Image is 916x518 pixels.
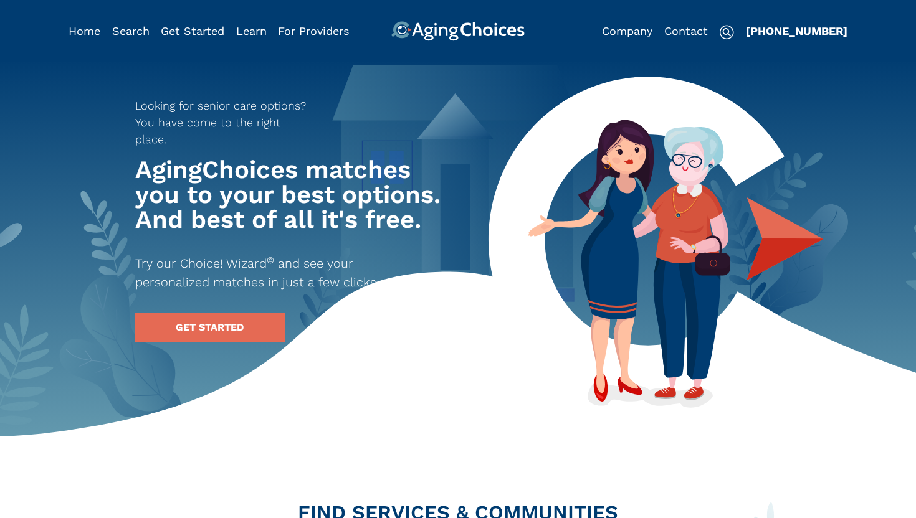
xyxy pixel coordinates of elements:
img: AgingChoices [391,21,525,41]
a: Learn [236,24,267,37]
p: Looking for senior care options? You have come to the right place. [135,97,315,148]
a: Company [602,24,652,37]
p: Try our Choice! Wizard and see your personalized matches in just a few clicks. [135,254,424,291]
sup: © [267,255,274,266]
a: Get Started [161,24,224,37]
a: Home [69,24,100,37]
a: Search [112,24,150,37]
a: [PHONE_NUMBER] [746,24,847,37]
h1: AgingChoices matches you to your best options. And best of all it's free. [135,158,447,232]
a: Contact [664,24,708,37]
div: Popover trigger [112,21,150,41]
a: For Providers [278,24,349,37]
img: search-icon.svg [719,25,734,40]
a: GET STARTED [135,313,285,342]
